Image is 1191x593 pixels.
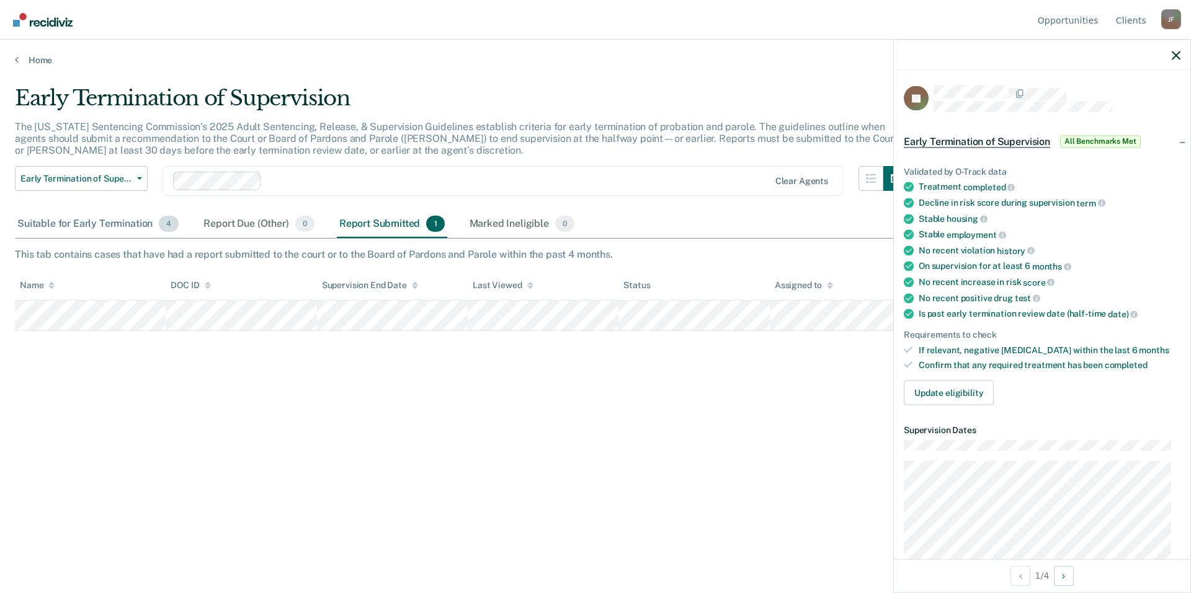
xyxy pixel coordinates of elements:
[1015,293,1040,303] span: test
[894,559,1190,592] div: 1 / 4
[1139,345,1169,354] span: months
[775,176,828,187] div: Clear agents
[919,309,1180,320] div: Is past early termination review date (half-time
[919,345,1180,355] div: If relevant, negative [MEDICAL_DATA] within the last 6
[15,248,1176,260] div: This tab contains cases that have had a report submitted to the court or to the Board of Pardons ...
[919,276,1180,288] div: No recent increase in risk
[473,280,533,291] div: Last Viewed
[1105,360,1148,370] span: completed
[904,135,1050,147] span: Early Termination of Supervision
[947,229,1006,239] span: employment
[15,211,181,238] div: Suitable for Early Termination
[555,216,574,232] span: 0
[20,174,132,184] span: Early Termination of Supervision
[919,182,1180,193] div: Treatment
[904,329,1180,340] div: Requirements to check
[919,229,1180,240] div: Stable
[947,214,988,224] span: housing
[1023,277,1055,287] span: score
[20,280,55,291] div: Name
[919,292,1180,304] div: No recent positive drug
[894,121,1190,161] div: Early Termination of SupervisionAll Benchmarks Met
[159,216,179,232] span: 4
[904,425,1180,436] dt: Supervision Dates
[15,55,1176,66] a: Home
[1010,566,1030,586] button: Previous Opportunity
[295,216,314,232] span: 0
[904,166,1180,177] div: Validated by O-Track data
[919,245,1180,256] div: No recent violation
[1032,261,1071,271] span: months
[919,360,1180,371] div: Confirm that any required treatment has been
[963,182,1015,192] span: completed
[322,280,418,291] div: Supervision End Date
[467,211,578,238] div: Marked Ineligible
[13,13,73,27] img: Recidiviz
[1108,309,1138,318] span: date)
[171,280,210,291] div: DOC ID
[15,86,908,121] div: Early Termination of Supervision
[775,280,833,291] div: Assigned to
[201,211,316,238] div: Report Due (Other)
[337,211,447,238] div: Report Submitted
[997,245,1035,255] span: history
[1054,566,1074,586] button: Next Opportunity
[426,216,444,232] span: 1
[1161,9,1181,29] div: J F
[919,261,1180,272] div: On supervision for at least 6
[623,280,650,291] div: Status
[15,121,898,156] p: The [US_STATE] Sentencing Commission’s 2025 Adult Sentencing, Release, & Supervision Guidelines e...
[919,197,1180,208] div: Decline in risk score during supervision
[1161,9,1181,29] button: Profile dropdown button
[1076,198,1105,208] span: term
[919,213,1180,224] div: Stable
[1060,135,1141,147] span: All Benchmarks Met
[904,380,994,405] button: Update eligibility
